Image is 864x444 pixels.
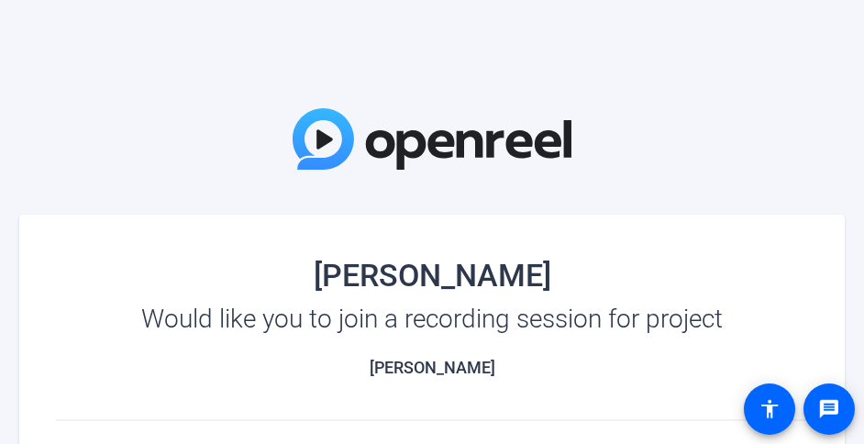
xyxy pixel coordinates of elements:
[56,358,808,378] h2: [PERSON_NAME]
[759,398,781,420] mat-icon: accessibility
[56,261,808,290] div: [PERSON_NAME]
[56,305,808,334] div: Would like you to join a recording session for project
[293,108,571,170] img: OpenReel Logo
[818,398,840,420] mat-icon: message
